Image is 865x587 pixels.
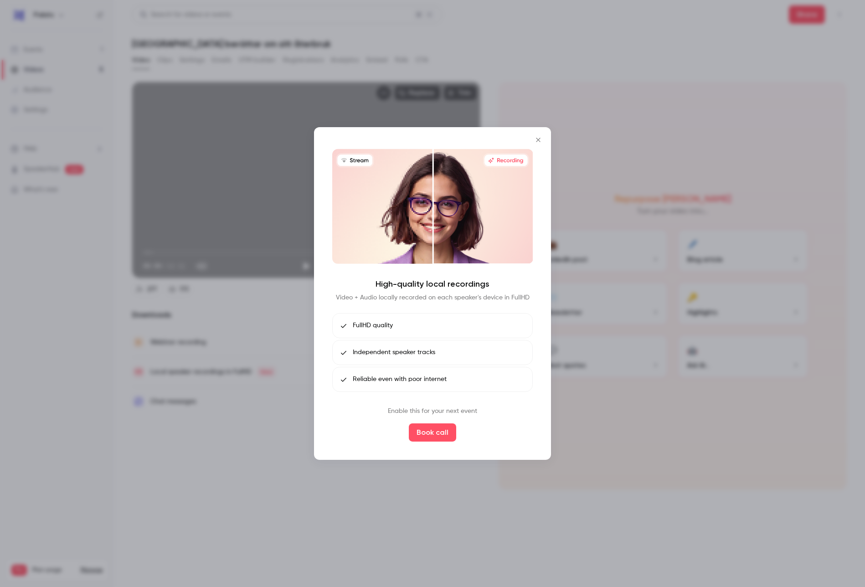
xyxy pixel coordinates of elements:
[529,131,547,149] button: Close
[376,278,489,289] h4: High-quality local recordings
[353,321,393,330] span: FullHD quality
[388,407,477,416] p: Enable this for your next event
[336,293,530,302] p: Video + Audio locally recorded on each speaker's device in FullHD
[353,375,447,384] span: Reliable even with poor internet
[409,423,456,442] button: Book call
[353,348,435,357] span: Independent speaker tracks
